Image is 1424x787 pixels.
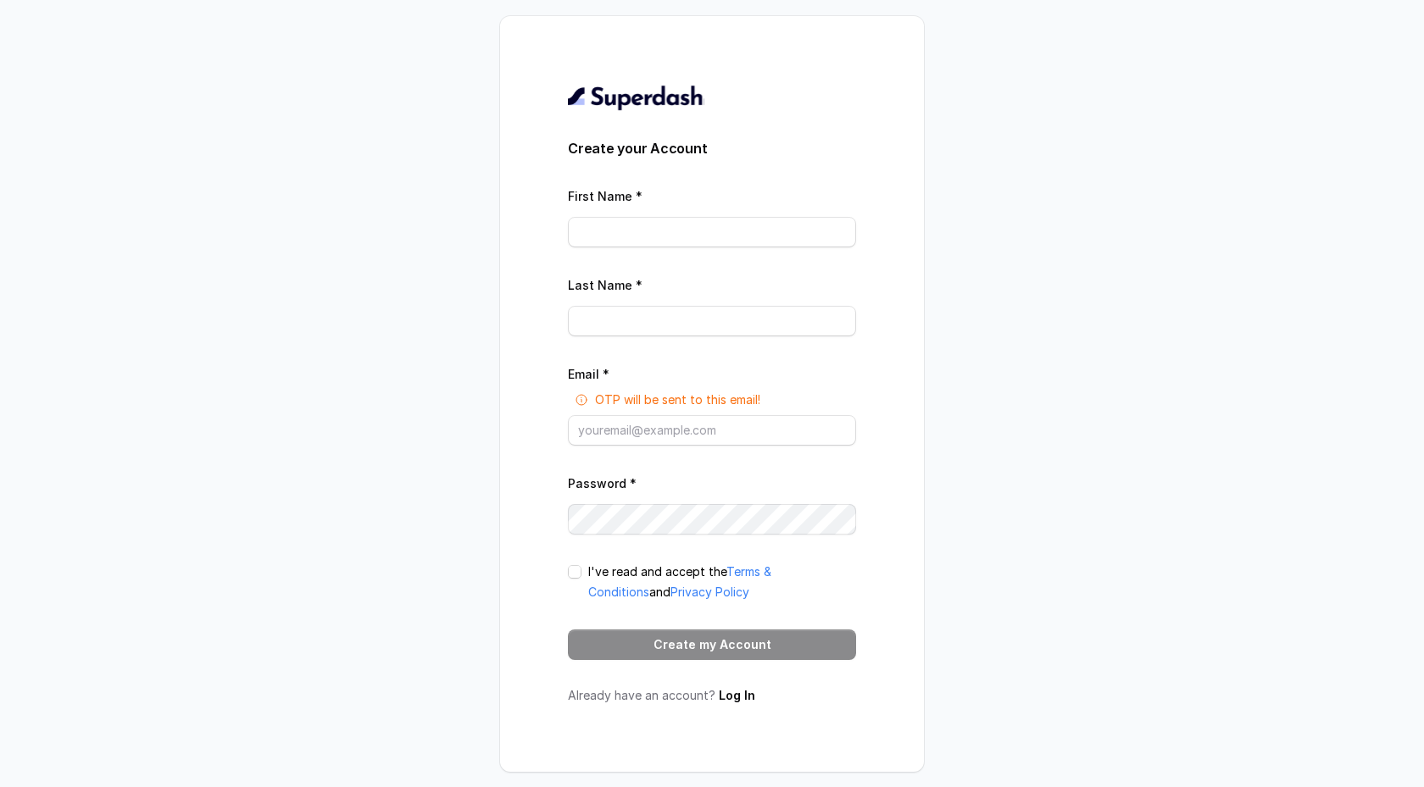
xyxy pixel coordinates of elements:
[588,562,856,602] p: I've read and accept the and
[568,189,642,203] label: First Name *
[568,138,856,158] h3: Create your Account
[595,391,760,408] p: OTP will be sent to this email!
[719,688,755,702] a: Log In
[568,367,609,381] label: Email *
[568,629,856,660] button: Create my Account
[588,564,771,599] a: Terms & Conditions
[568,84,704,111] img: light.svg
[670,585,749,599] a: Privacy Policy
[568,687,856,704] p: Already have an account?
[568,476,637,490] label: Password *
[568,278,642,292] label: Last Name *
[568,415,856,446] input: youremail@example.com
